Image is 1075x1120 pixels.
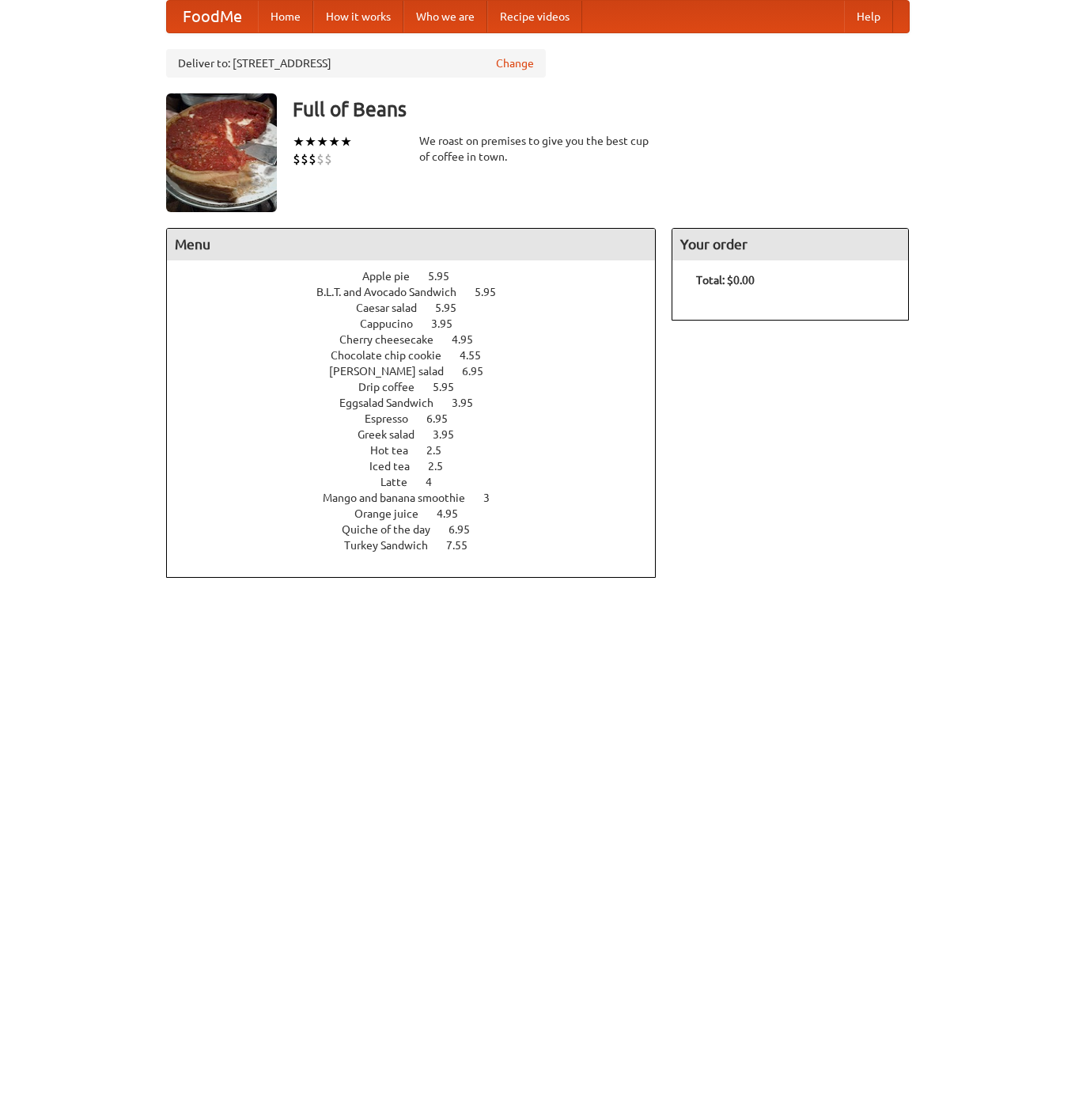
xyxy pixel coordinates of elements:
li: $ [293,150,301,168]
a: Caesar salad 5.95 [356,302,486,314]
span: 2.5 [426,444,457,457]
span: 5.95 [428,270,465,283]
li: ★ [293,133,305,150]
a: Eggsalad Sandwich 3.95 [339,397,502,409]
a: [PERSON_NAME] salad 6.95 [329,365,513,378]
h4: Menu [167,229,656,260]
span: 3.95 [431,317,468,330]
span: Greek salad [358,428,430,441]
span: Cherry cheesecake [339,333,449,346]
a: Who we are [403,1,487,32]
span: 4.95 [452,333,489,346]
span: 3 [483,492,505,504]
h3: Full of Beans [293,93,910,125]
a: Help [844,1,893,32]
span: Apple pie [362,270,426,283]
span: Drip coffee [358,381,430,393]
a: Cherry cheesecake 4.95 [339,333,502,346]
span: B.L.T. and Avocado Sandwich [316,286,472,298]
a: Mango and banana smoothie 3 [323,492,519,504]
span: Turkey Sandwich [344,539,444,552]
a: Turkey Sandwich 7.55 [344,539,497,552]
span: Hot tea [370,444,424,457]
li: ★ [305,133,316,150]
a: B.L.T. and Avocado Sandwich 5.95 [316,286,525,298]
span: Cappucino [360,317,429,330]
b: Total: $0.00 [696,274,755,287]
span: 5.95 [433,381,470,393]
a: Espresso 6.95 [365,412,477,425]
span: 4.55 [460,349,497,362]
span: 6.95 [426,412,464,425]
a: Cappucino 3.95 [360,317,482,330]
a: Hot tea 2.5 [370,444,471,457]
span: Quiche of the day [342,523,446,536]
span: Chocolate chip cookie [331,349,457,362]
a: FoodMe [167,1,258,32]
a: Iced tea 2.5 [369,460,472,473]
a: Change [496,55,534,71]
li: ★ [316,133,328,150]
span: 6.95 [462,365,499,378]
span: 4.95 [437,507,474,520]
span: 6.95 [449,523,486,536]
div: We roast on premises to give you the best cup of coffee in town. [419,133,657,165]
a: Greek salad 3.95 [358,428,483,441]
a: Drip coffee 5.95 [358,381,483,393]
a: Chocolate chip cookie 4.55 [331,349,510,362]
a: Latte 4 [380,476,461,488]
li: $ [301,150,308,168]
span: Caesar salad [356,302,433,314]
a: Orange juice 4.95 [354,507,487,520]
span: Eggsalad Sandwich [339,397,449,409]
a: How it works [313,1,403,32]
span: 2.5 [428,460,459,473]
a: Recipe videos [487,1,582,32]
span: 4 [426,476,448,488]
a: Home [258,1,313,32]
h4: Your order [672,229,908,260]
span: 5.95 [435,302,472,314]
span: Orange juice [354,507,434,520]
span: 3.95 [452,397,489,409]
div: Deliver to: [STREET_ADDRESS] [166,49,546,78]
span: Latte [380,476,423,488]
span: Iced tea [369,460,426,473]
span: 7.55 [446,539,483,552]
li: $ [316,150,324,168]
span: Espresso [365,412,424,425]
span: [PERSON_NAME] salad [329,365,460,378]
li: ★ [328,133,340,150]
li: $ [308,150,316,168]
img: angular.jpg [166,93,277,212]
li: ★ [340,133,352,150]
span: 5.95 [475,286,512,298]
a: Apple pie 5.95 [362,270,479,283]
li: $ [324,150,332,168]
a: Quiche of the day 6.95 [342,523,499,536]
span: 3.95 [433,428,470,441]
span: Mango and banana smoothie [323,492,481,504]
